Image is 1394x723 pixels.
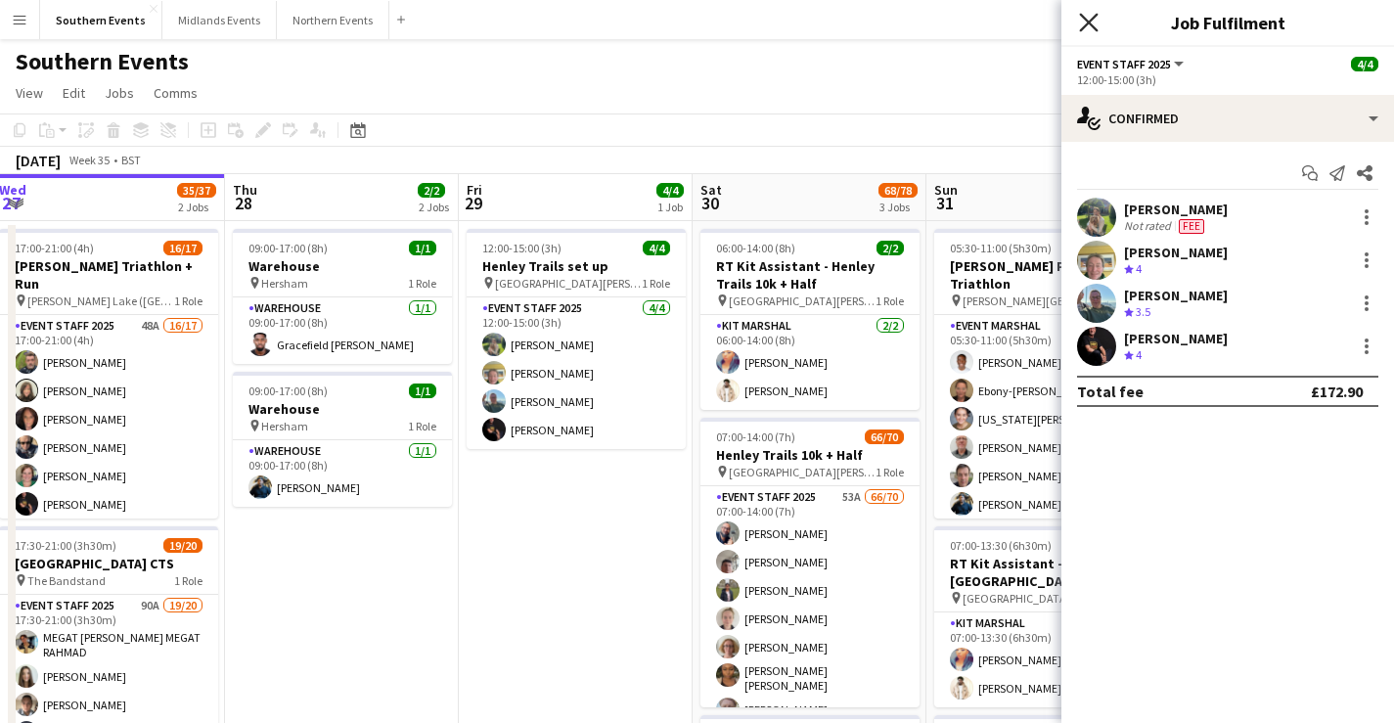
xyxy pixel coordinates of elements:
span: 16/17 [163,241,202,255]
span: Hersham [261,419,308,433]
div: [DATE] [16,151,61,170]
div: [PERSON_NAME] [1124,287,1228,304]
h1: Southern Events [16,47,189,76]
h3: Henley Trails 10k + Half [700,446,920,464]
button: Northern Events [277,1,389,39]
span: Edit [63,84,85,102]
span: 3.5 [1136,304,1150,319]
span: Hersham [261,276,308,291]
span: Fri [467,181,482,199]
span: Comms [154,84,198,102]
app-job-card: 12:00-15:00 (3h)4/4Henley Trails set up [GEOGRAPHIC_DATA][PERSON_NAME]1 RoleEvent Staff 20254/412... [467,229,686,449]
app-card-role: Kit Marshal2/206:00-14:00 (8h)[PERSON_NAME][PERSON_NAME] [700,315,920,410]
div: Total fee [1077,382,1144,401]
span: 4/4 [643,241,670,255]
span: View [16,84,43,102]
div: 1 Job [657,200,683,214]
app-job-card: 05:30-11:00 (5h30m)47/47[PERSON_NAME] Park Triathlon [PERSON_NAME][GEOGRAPHIC_DATA]1 RoleEvent Ma... [934,229,1153,519]
div: 12:00-15:00 (3h) [1077,72,1378,87]
span: 09:00-17:00 (8h) [248,241,328,255]
button: Southern Events [40,1,162,39]
a: Comms [146,80,205,106]
div: £172.90 [1311,382,1363,401]
span: 1 Role [876,294,904,308]
span: 17:00-21:00 (4h) [15,241,94,255]
h3: Warehouse [233,400,452,418]
span: 35/37 [177,183,216,198]
div: [PERSON_NAME] [1124,244,1228,261]
span: 1 Role [408,276,436,291]
span: [PERSON_NAME][GEOGRAPHIC_DATA] [963,294,1109,308]
span: 12:00-15:00 (3h) [482,241,562,255]
span: 1 Role [408,419,436,433]
app-job-card: 06:00-14:00 (8h)2/2RT Kit Assistant - Henley Trails 10k + Half [GEOGRAPHIC_DATA][PERSON_NAME]1 Ro... [700,229,920,410]
div: 3 Jobs [879,200,917,214]
span: [PERSON_NAME] Lake ([GEOGRAPHIC_DATA]) [27,294,174,308]
span: 19/20 [163,538,202,553]
span: 1 Role [174,573,202,588]
span: 30 [697,192,722,214]
div: Confirmed [1061,95,1394,142]
h3: Henley Trails set up [467,257,686,275]
a: View [8,80,51,106]
div: [PERSON_NAME] [1124,201,1228,218]
span: 4 [1136,347,1142,362]
a: Jobs [97,80,142,106]
h3: Warehouse [233,257,452,275]
h3: [PERSON_NAME] Park Triathlon [934,257,1153,293]
span: 1 Role [876,465,904,479]
span: 17:30-21:00 (3h30m) [15,538,116,553]
button: Event Staff 2025 [1077,57,1187,71]
span: [GEOGRAPHIC_DATA][PERSON_NAME] [729,465,876,479]
span: The Bandstand [27,573,106,588]
app-job-card: 09:00-17:00 (8h)1/1Warehouse Hersham1 RoleWarehouse1/109:00-17:00 (8h)Gracefield [PERSON_NAME] [233,229,452,364]
div: Crew has different fees then in role [1175,218,1208,234]
span: 1/1 [409,384,436,398]
span: 1 Role [174,294,202,308]
span: 07:00-14:00 (7h) [716,429,795,444]
span: 66/70 [865,429,904,444]
span: 1 Role [642,276,670,291]
h3: Job Fulfilment [1061,10,1394,35]
button: Midlands Events [162,1,277,39]
span: Event Staff 2025 [1077,57,1171,71]
a: Edit [55,80,93,106]
span: Week 35 [65,153,113,167]
span: Thu [233,181,257,199]
span: 1/1 [409,241,436,255]
app-job-card: 07:00-14:00 (7h)66/70Henley Trails 10k + Half [GEOGRAPHIC_DATA][PERSON_NAME]1 RoleEvent Staff 202... [700,418,920,707]
span: 29 [464,192,482,214]
span: [GEOGRAPHIC_DATA][PERSON_NAME] [495,276,642,291]
span: 09:00-17:00 (8h) [248,384,328,398]
div: Not rated [1124,218,1175,234]
div: 2 Jobs [178,200,215,214]
span: 28 [230,192,257,214]
h3: RT Kit Assistant - [GEOGRAPHIC_DATA] [934,555,1153,590]
span: Jobs [105,84,134,102]
span: [GEOGRAPHIC_DATA][PERSON_NAME] [729,294,876,308]
span: Fee [1179,219,1204,234]
app-job-card: 07:00-13:30 (6h30m)2/2RT Kit Assistant - [GEOGRAPHIC_DATA] [GEOGRAPHIC_DATA]1 RoleKit Marshal2/20... [934,526,1153,707]
span: 4 [1136,261,1142,276]
span: 05:30-11:00 (5h30m) [950,241,1052,255]
app-card-role: Event Staff 20254/412:00-15:00 (3h)[PERSON_NAME][PERSON_NAME][PERSON_NAME][PERSON_NAME] [467,297,686,449]
span: 2/2 [418,183,445,198]
span: 31 [931,192,958,214]
div: BST [121,153,141,167]
span: 68/78 [878,183,918,198]
app-card-role: Warehouse1/109:00-17:00 (8h)Gracefield [PERSON_NAME] [233,297,452,364]
span: 06:00-14:00 (8h) [716,241,795,255]
span: [GEOGRAPHIC_DATA] [963,591,1070,606]
span: 4/4 [656,183,684,198]
h3: RT Kit Assistant - Henley Trails 10k + Half [700,257,920,293]
div: 2 Jobs [419,200,449,214]
app-card-role: Kit Marshal2/207:00-13:30 (6h30m)[PERSON_NAME][PERSON_NAME] [934,612,1153,707]
app-job-card: 09:00-17:00 (8h)1/1Warehouse Hersham1 RoleWarehouse1/109:00-17:00 (8h)[PERSON_NAME] [233,372,452,507]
